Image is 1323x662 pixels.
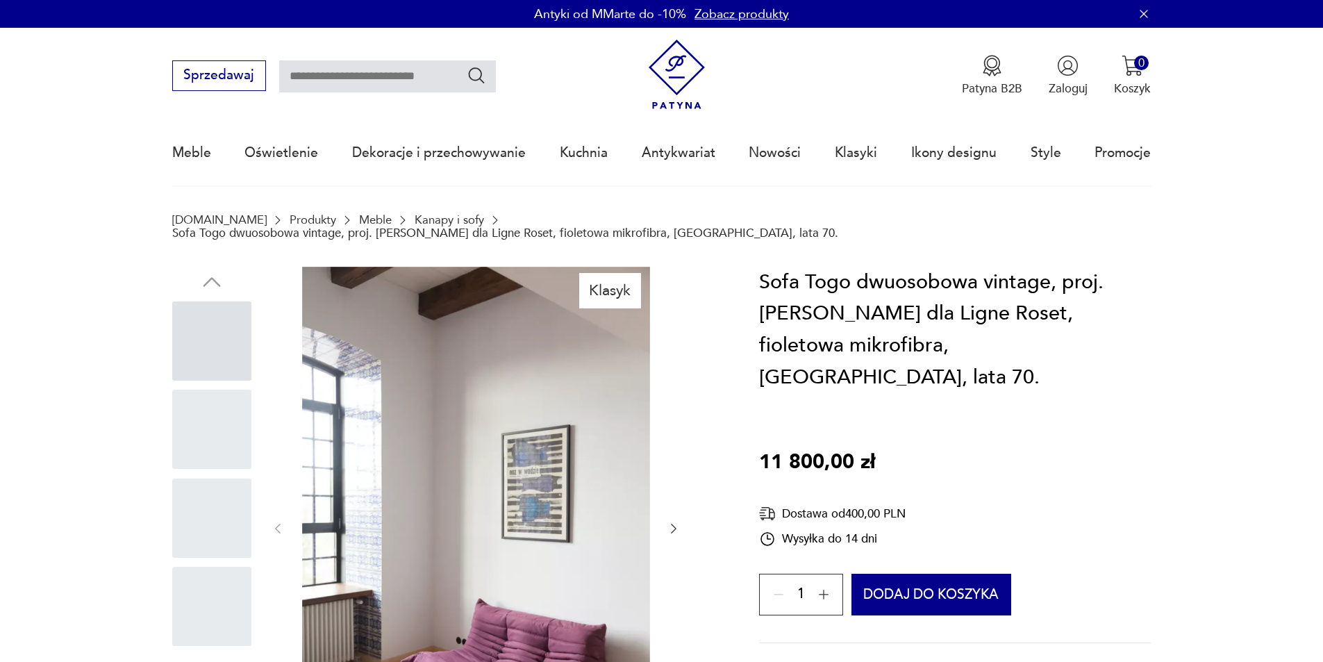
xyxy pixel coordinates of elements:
a: Kuchnia [560,121,608,185]
img: Ikonka użytkownika [1057,55,1079,76]
a: Meble [172,121,211,185]
img: Patyna - sklep z meblami i dekoracjami vintage [642,40,712,110]
span: 1 [797,589,805,600]
div: Dostawa od 400,00 PLN [759,505,906,522]
button: Szukaj [467,65,487,85]
a: Kanapy i sofy [415,213,484,226]
button: Sprzedawaj [172,60,266,91]
p: Sofa Togo dwuosobowa vintage, proj. [PERSON_NAME] dla Ligne Roset, fioletowa mikrofibra, [GEOGRAP... [172,226,838,240]
a: [DOMAIN_NAME] [172,213,267,226]
div: 0 [1134,56,1149,70]
img: Ikona koszyka [1122,55,1143,76]
a: Zobacz produkty [694,6,789,23]
p: 11 800,00 zł [759,447,875,479]
button: 0Koszyk [1114,55,1151,97]
a: Sprzedawaj [172,71,266,82]
h1: Sofa Togo dwuosobowa vintage, proj. [PERSON_NAME] dla Ligne Roset, fioletowa mikrofibra, [GEOGRAP... [759,267,1151,393]
a: Promocje [1095,121,1151,185]
div: Wysyłka do 14 dni [759,531,906,547]
a: Nowości [749,121,801,185]
button: Dodaj do koszyka [851,574,1012,615]
a: Oświetlenie [244,121,318,185]
p: Patyna B2B [962,81,1022,97]
a: Style [1031,121,1061,185]
img: Ikona medalu [981,55,1003,76]
p: Antyki od MMarte do -10% [534,6,686,23]
img: Ikona dostawy [759,505,776,522]
a: Ikona medaluPatyna B2B [962,55,1022,97]
a: Produkty [290,213,336,226]
div: Klasyk [579,273,641,308]
a: Antykwariat [642,121,715,185]
button: Patyna B2B [962,55,1022,97]
p: Zaloguj [1049,81,1088,97]
a: Klasyki [835,121,877,185]
a: Ikony designu [911,121,997,185]
a: Meble [359,213,392,226]
button: Zaloguj [1049,55,1088,97]
p: Koszyk [1114,81,1151,97]
a: Dekoracje i przechowywanie [352,121,526,185]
